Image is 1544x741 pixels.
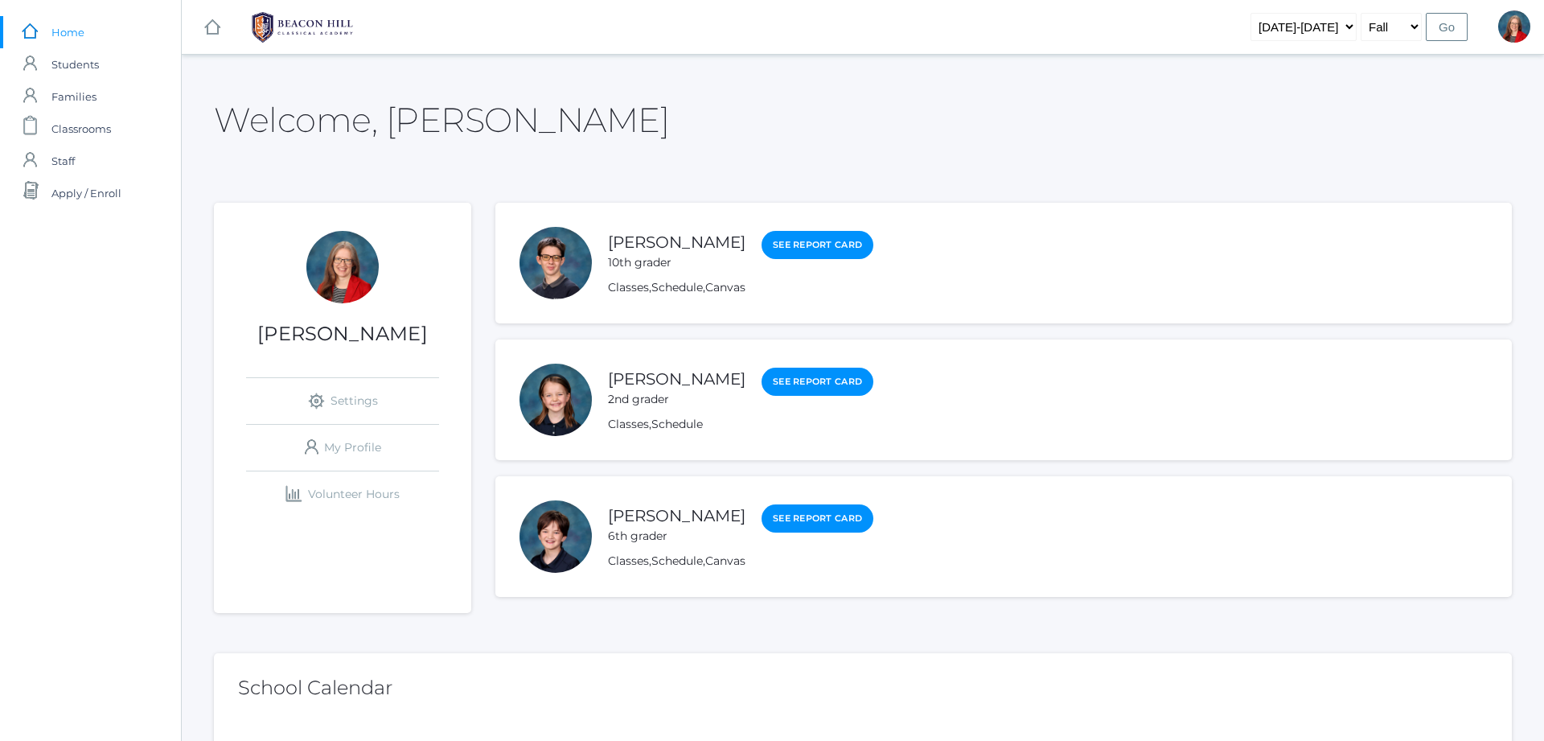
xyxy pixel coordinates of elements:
div: Verity DenHartog [519,364,592,436]
a: See Report Card [762,368,873,396]
h2: Welcome, [PERSON_NAME] [214,101,669,138]
a: Schedule [651,417,703,431]
a: Canvas [705,280,745,294]
img: BHCALogos-05-308ed15e86a5a0abce9b8dd61676a3503ac9727e845dece92d48e8588c001991.png [242,7,363,47]
a: [PERSON_NAME] [608,506,745,525]
a: Schedule [651,554,703,568]
div: 2nd grader [608,391,745,408]
div: James DenHartog [519,227,592,299]
a: [PERSON_NAME] [608,233,745,252]
a: Volunteer Hours [246,471,439,517]
span: Classrooms [51,113,111,145]
div: Ellis DenHartog [519,500,592,573]
div: Sarah DenHartog [306,231,379,303]
div: , [608,416,873,433]
span: Staff [51,145,75,177]
div: 6th grader [608,528,745,545]
a: Classes [608,554,649,568]
a: [PERSON_NAME] [608,369,745,389]
a: Schedule [651,280,703,294]
a: Canvas [705,554,745,568]
div: , , [608,553,873,570]
div: , , [608,279,873,296]
span: Students [51,48,99,80]
span: Apply / Enroll [51,177,121,209]
a: Settings [246,378,439,424]
div: Sarah DenHartog [1498,10,1530,43]
input: Go [1426,13,1468,41]
a: Classes [608,417,649,431]
span: Home [51,16,84,48]
span: Families [51,80,96,113]
a: See Report Card [762,504,873,533]
h2: School Calendar [238,677,1488,698]
div: 10th grader [608,254,745,271]
a: Classes [608,280,649,294]
h1: [PERSON_NAME] [214,323,471,344]
a: My Profile [246,425,439,471]
a: See Report Card [762,231,873,259]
